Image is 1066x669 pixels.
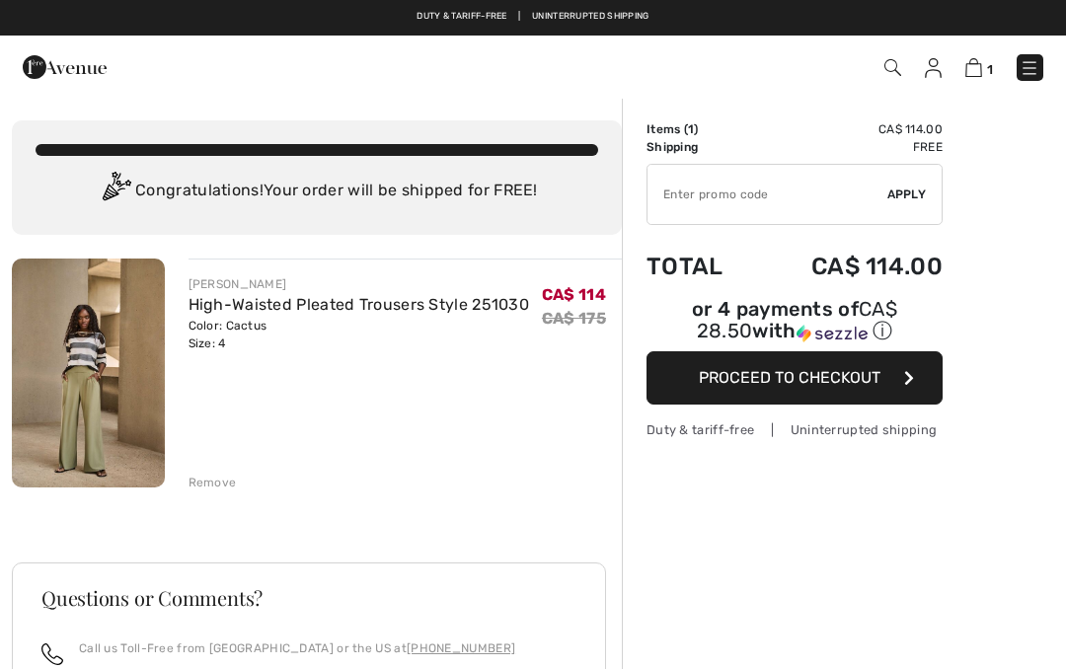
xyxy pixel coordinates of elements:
span: CA$ 114 [542,285,606,304]
td: CA$ 114.00 [755,120,943,138]
div: or 4 payments of with [647,300,943,344]
a: [PHONE_NUMBER] [407,641,515,655]
div: [PERSON_NAME] [189,275,530,293]
button: Proceed to Checkout [647,351,943,405]
td: Shipping [647,138,755,156]
td: CA$ 114.00 [755,233,943,300]
div: Congratulations! Your order will be shipped for FREE! [36,172,598,211]
div: or 4 payments ofCA$ 28.50withSezzle Click to learn more about Sezzle [647,300,943,351]
img: Shopping Bag [965,58,982,77]
img: Sezzle [797,325,868,342]
div: Color: Cactus Size: 4 [189,317,530,352]
td: Items ( ) [647,120,755,138]
div: Duty & tariff-free | Uninterrupted shipping [647,420,943,439]
img: Congratulation2.svg [96,172,135,211]
img: Search [884,59,901,76]
span: Proceed to Checkout [699,368,880,387]
a: High-Waisted Pleated Trousers Style 251030 [189,295,530,314]
td: Total [647,233,755,300]
span: Apply [887,186,927,203]
img: My Info [925,58,942,78]
a: 1ère Avenue [23,56,107,75]
img: call [41,643,63,665]
td: Free [755,138,943,156]
img: 1ère Avenue [23,47,107,87]
span: CA$ 28.50 [697,297,897,342]
a: 1 [965,55,993,79]
span: 1 [987,62,993,77]
span: 1 [688,122,694,136]
input: Promo code [647,165,887,224]
h3: Questions or Comments? [41,588,576,608]
img: Menu [1020,58,1039,78]
p: Call us Toll-Free from [GEOGRAPHIC_DATA] or the US at [79,639,515,657]
div: Remove [189,474,237,491]
img: High-Waisted Pleated Trousers Style 251030 [12,259,165,487]
s: CA$ 175 [542,309,606,328]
